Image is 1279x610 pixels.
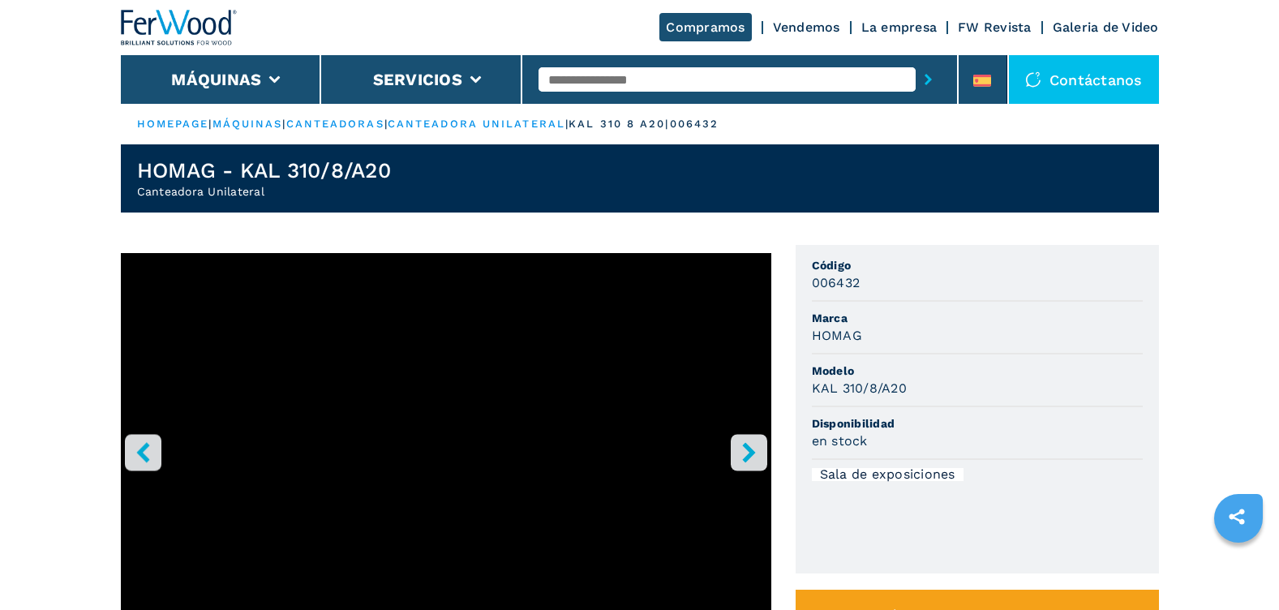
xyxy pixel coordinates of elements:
[731,434,767,470] button: right-button
[1053,19,1159,35] a: Galeria de Video
[1217,496,1257,537] a: sharethis
[384,118,388,130] span: |
[812,468,964,481] div: Sala de exposiciones
[958,19,1032,35] a: FW Revista
[373,70,462,89] button: Servicios
[659,13,751,41] a: Compramos
[565,118,569,130] span: |
[121,10,238,45] img: Ferwood
[812,363,1143,379] span: Modelo
[137,118,209,130] a: HOMEPAGE
[208,118,212,130] span: |
[861,19,938,35] a: La empresa
[569,117,669,131] p: kal 310 8 a20 |
[137,157,391,183] h1: HOMAG - KAL 310/8/A20
[212,118,283,130] a: máquinas
[812,310,1143,326] span: Marca
[282,118,285,130] span: |
[812,257,1143,273] span: Código
[125,434,161,470] button: left-button
[812,326,862,345] h3: HOMAG
[812,379,907,397] h3: KAL 310/8/A20
[388,118,565,130] a: canteadora unilateral
[171,70,261,89] button: Máquinas
[670,117,719,131] p: 006432
[1009,55,1159,104] div: Contáctanos
[812,273,861,292] h3: 006432
[137,183,391,200] h2: Canteadora Unilateral
[812,432,868,450] h3: en stock
[773,19,840,35] a: Vendemos
[916,61,941,98] button: submit-button
[286,118,384,130] a: canteadoras
[812,415,1143,432] span: Disponibilidad
[1025,71,1041,88] img: Contáctanos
